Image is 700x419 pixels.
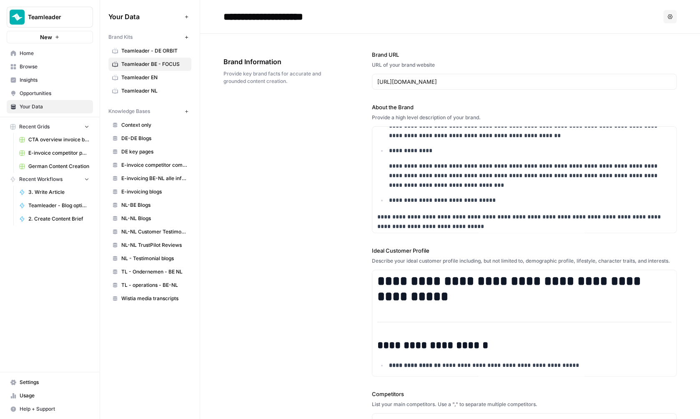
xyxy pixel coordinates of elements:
[108,84,191,98] a: Teamleader NL
[108,225,191,238] a: NL-NL Customer Testimonials
[372,114,677,121] div: Provide a high level description of your brand.
[108,278,191,292] a: TL - operations - BE-NL
[108,118,191,132] a: Context only
[121,188,188,196] span: E-invoicing blogs
[28,202,89,209] span: Teamleader - Blog optimalisatie voorstellen
[40,33,52,41] span: New
[15,146,93,160] a: E-invoice competitor pages Grid
[121,47,188,55] span: Teamleader - DE ORBIT
[7,31,93,43] button: New
[108,12,181,22] span: Your Data
[121,175,188,182] span: E-invoicing BE-NL alle informatie
[7,73,93,87] a: Insights
[108,238,191,252] a: NL-NL TrustPilot Reviews
[108,292,191,305] a: Wistia media transcripts
[28,215,89,223] span: 2. Create Content Brief
[121,201,188,209] span: NL-BE Blogs
[20,63,89,70] span: Browse
[121,228,188,236] span: NL-NL Customer Testimonials
[372,246,677,255] label: Ideal Customer Profile
[15,186,93,199] a: 3. Write Article
[7,376,93,389] a: Settings
[7,47,93,60] a: Home
[121,241,188,249] span: NL-NL TrustPilot Reviews
[7,7,93,28] button: Workspace: Teamleader
[121,161,188,169] span: E-invoice competitor comparison
[19,123,50,130] span: Recent Grids
[10,10,25,25] img: Teamleader Logo
[121,87,188,95] span: Teamleader NL
[108,108,150,115] span: Knowledge Bases
[7,120,93,133] button: Recent Grids
[108,33,133,41] span: Brand Kits
[15,212,93,226] a: 2. Create Content Brief
[121,215,188,222] span: NL-NL Blogs
[15,133,93,146] a: CTA overview invoice blogs TL
[19,176,63,183] span: Recent Workflows
[223,70,325,85] span: Provide key brand facts for accurate and grounded content creation.
[108,158,191,172] a: E-invoice competitor comparison
[20,379,89,386] span: Settings
[108,44,191,58] a: Teamleader - DE ORBIT
[121,74,188,81] span: Teamleader EN
[108,212,191,225] a: NL-NL Blogs
[223,57,325,67] span: Brand Information
[121,60,188,68] span: Teamleader BE - FOCUS
[121,295,188,302] span: Wistia media transcripts
[7,173,93,186] button: Recent Workflows
[20,392,89,399] span: Usage
[121,135,188,142] span: DE-DE Blogs
[108,58,191,71] a: Teamleader BE - FOCUS
[108,71,191,84] a: Teamleader EN
[7,87,93,100] a: Opportunities
[121,148,188,156] span: DE key pages
[28,149,89,157] span: E-invoice competitor pages Grid
[108,265,191,278] a: TL - Ondernemen - BE NL
[7,100,93,113] a: Your Data
[372,103,677,111] label: About the Brand
[15,160,93,173] a: German Content Creation
[28,136,89,143] span: CTA overview invoice blogs TL
[121,255,188,262] span: NL - Testimonial blogs
[7,402,93,416] button: Help + Support
[121,281,188,289] span: TL - operations - BE-NL
[372,257,677,265] div: Describe your ideal customer profile including, but not limited to, demographic profile, lifestyl...
[20,90,89,97] span: Opportunities
[20,405,89,413] span: Help + Support
[20,50,89,57] span: Home
[108,252,191,265] a: NL - Testimonial blogs
[372,390,677,398] label: Competitors
[372,50,677,59] label: Brand URL
[108,172,191,185] a: E-invoicing BE-NL alle informatie
[108,185,191,198] a: E-invoicing blogs
[20,103,89,110] span: Your Data
[377,78,671,86] input: www.sundaysoccer.com
[108,198,191,212] a: NL-BE Blogs
[20,76,89,84] span: Insights
[121,268,188,276] span: TL - Ondernemen - BE NL
[372,401,677,408] div: List your main competitors. Use a "," to separate multiple competitors.
[28,13,78,21] span: Teamleader
[7,389,93,402] a: Usage
[121,121,188,129] span: Context only
[108,132,191,145] a: DE-DE Blogs
[7,60,93,73] a: Browse
[108,145,191,158] a: DE key pages
[15,199,93,212] a: Teamleader - Blog optimalisatie voorstellen
[28,163,89,170] span: German Content Creation
[372,61,677,69] div: URL of your brand website
[28,188,89,196] span: 3. Write Article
